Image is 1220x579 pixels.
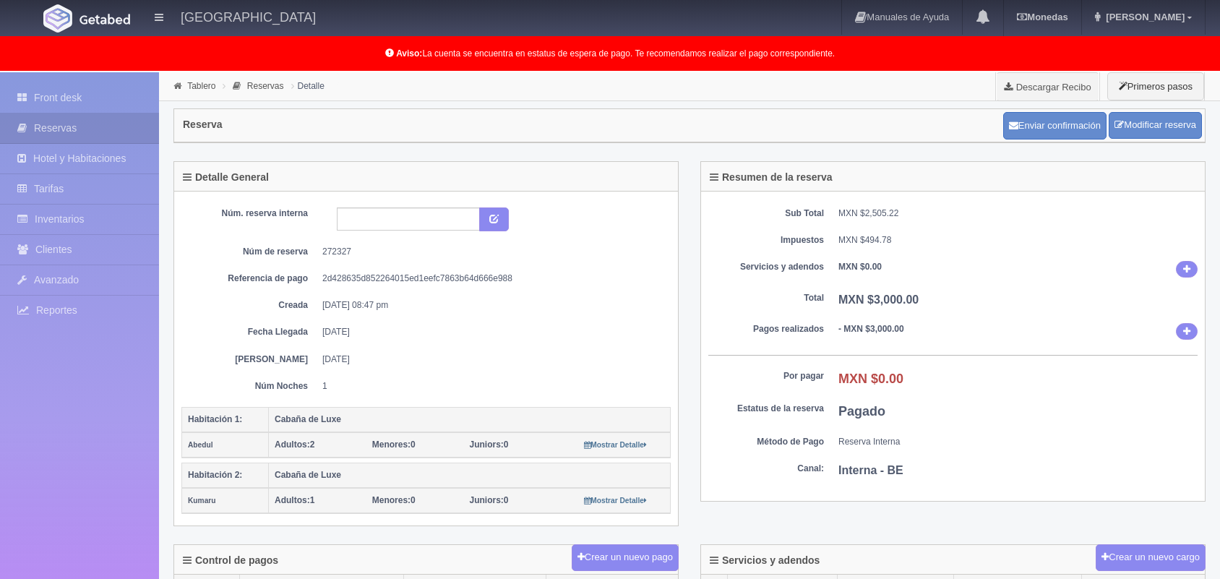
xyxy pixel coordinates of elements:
dt: Creada [192,299,308,312]
span: 0 [470,495,509,505]
small: Mostrar Detalle [584,497,647,505]
b: - MXN $3,000.00 [838,324,904,334]
dt: Pagos realizados [708,323,824,335]
b: Habitación 1: [188,414,242,424]
span: 0 [372,439,416,450]
a: Reservas [247,81,284,91]
button: Crear un nuevo cargo [1096,544,1206,571]
a: Mostrar Detalle [584,439,647,450]
strong: Juniors: [470,495,504,505]
th: Cabaña de Luxe [269,463,671,489]
span: [PERSON_NAME] [1102,12,1185,22]
h4: Control de pagos [183,555,278,566]
dt: Canal: [708,463,824,475]
dt: Referencia de pago [192,273,308,285]
strong: Menores: [372,439,411,450]
b: MXN $0.00 [838,262,882,272]
dt: Impuestos [708,234,824,246]
dt: Núm. reserva interna [192,207,308,220]
li: Detalle [288,79,328,93]
b: Pagado [838,404,885,419]
a: Modificar reserva [1109,112,1202,139]
b: Habitación 2: [188,470,242,480]
dd: 2d428635d852264015ed1eefc7863b64d666e988 [322,273,660,285]
dd: [DATE] 08:47 pm [322,299,660,312]
a: Tablero [187,81,215,91]
dd: [DATE] [322,353,660,366]
img: Getabed [43,4,72,33]
span: 0 [470,439,509,450]
dt: Núm de reserva [192,246,308,258]
dt: Núm Noches [192,380,308,393]
b: Interna - BE [838,464,903,476]
dt: [PERSON_NAME] [192,353,308,366]
dd: 1 [322,380,660,393]
strong: Juniors: [470,439,504,450]
button: Crear un nuevo pago [572,544,679,571]
dd: Reserva Interna [838,436,1198,448]
b: Monedas [1017,12,1067,22]
span: 0 [372,495,416,505]
small: Abedul [188,441,213,449]
img: Getabed [80,14,130,25]
dt: Total [708,292,824,304]
span: 2 [275,439,314,450]
dt: Estatus de la reserva [708,403,824,415]
button: Primeros pasos [1107,72,1204,100]
dt: Servicios y adendos [708,261,824,273]
button: Enviar confirmación [1003,112,1107,140]
th: Cabaña de Luxe [269,407,671,432]
dd: 272327 [322,246,660,258]
h4: [GEOGRAPHIC_DATA] [181,7,316,25]
a: Mostrar Detalle [584,495,647,505]
h4: Reserva [183,119,223,130]
small: Kumaru [188,497,216,505]
h4: Resumen de la reserva [710,172,833,183]
b: Aviso: [396,48,422,59]
h4: Servicios y adendos [710,555,820,566]
dd: MXN $494.78 [838,234,1198,246]
h4: Detalle General [183,172,269,183]
a: Descargar Recibo [996,72,1099,101]
strong: Adultos: [275,495,310,505]
dt: Sub Total [708,207,824,220]
dt: Fecha Llegada [192,326,308,338]
b: MXN $3,000.00 [838,293,919,306]
dd: MXN $2,505.22 [838,207,1198,220]
span: 1 [275,495,314,505]
dt: Método de Pago [708,436,824,448]
strong: Menores: [372,495,411,505]
strong: Adultos: [275,439,310,450]
small: Mostrar Detalle [584,441,647,449]
dd: [DATE] [322,326,660,338]
b: MXN $0.00 [838,372,903,386]
dt: Por pagar [708,370,824,382]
